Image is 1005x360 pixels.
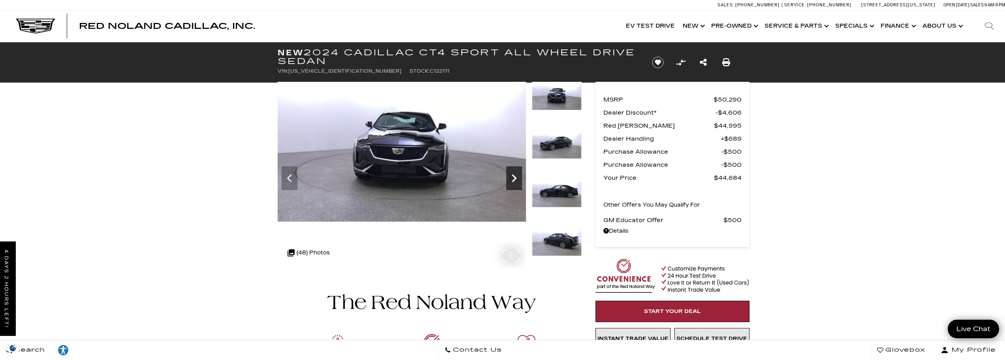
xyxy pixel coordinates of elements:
span: Service: [784,2,806,8]
span: Glovebox [883,345,925,356]
span: Contact Us [451,345,502,356]
span: Purchase Allowance [603,159,721,170]
img: New 2024 Black Raven Cadillac Sport image 3 [278,82,526,222]
span: $500 [723,215,742,226]
span: Red Noland Cadillac, Inc. [79,21,255,31]
a: Sales: [PHONE_NUMBER] [718,3,781,7]
a: Pre-Owned [707,10,761,42]
a: Print this New 2024 Cadillac CT4 Sport All Wheel Drive Sedan [722,57,730,68]
span: $44,995 [714,120,742,131]
p: Other Offers You May Qualify For [603,200,700,211]
span: $500 [721,146,742,157]
a: MSRP $50,290 [603,94,742,105]
span: Start Your Deal [644,308,701,315]
section: Click to Open Cookie Consent Modal [4,344,22,352]
div: (48) Photos [284,243,334,262]
img: New 2024 Black Raven Cadillac Sport image 5 [532,179,582,207]
span: Stock: [410,68,430,74]
a: Your Price $44,684 [603,172,742,183]
span: [PHONE_NUMBER] [735,2,780,8]
span: $689 [721,133,742,144]
span: $500 [721,159,742,170]
span: Your Price [603,172,714,183]
a: Live Chat [948,320,999,338]
img: Cadillac Dark Logo with Cadillac White Text [16,19,55,34]
span: Schedule Test Drive [676,335,747,342]
a: EV Test Drive [622,10,679,42]
img: New 2024 Black Raven Cadillac Sport image 3 [532,82,582,110]
a: Service & Parts [761,10,831,42]
span: 9 AM-6 PM [984,2,1005,8]
a: Dealer Discount* $4,606 [603,107,742,118]
span: Purchase Allowance [603,146,721,157]
span: Open [DATE] [943,2,969,8]
a: Specials [831,10,877,42]
span: GM Educator Offer [603,215,723,226]
span: [PHONE_NUMBER] [807,2,851,8]
img: Opt-Out Icon [4,344,22,352]
a: Share this New 2024 Cadillac CT4 Sport All Wheel Drive Sedan [700,57,707,68]
a: Glovebox [871,340,932,360]
div: Previous [282,166,297,190]
div: Next [506,166,522,190]
span: $4,606 [716,107,742,118]
a: Finance [877,10,919,42]
a: Explore your accessibility options [51,340,75,360]
span: Search [12,345,45,356]
span: Live Chat [952,324,994,334]
span: Dealer Handling [603,133,721,144]
span: Dealer Discount* [603,107,716,118]
span: Sales: [718,2,734,8]
span: Sales: [970,2,984,8]
strong: New [278,48,304,57]
span: $44,684 [714,172,742,183]
h1: 2024 Cadillac CT4 Sport All Wheel Drive Sedan [278,48,639,66]
a: Schedule Test Drive [674,328,750,349]
a: Service: [PHONE_NUMBER] [781,3,853,7]
a: About Us [919,10,966,42]
span: VIN: [278,68,288,74]
span: [US_VEHICLE_IDENTIFICATION_NUMBER] [288,68,402,74]
a: Purchase Allowance $500 [603,146,742,157]
button: Save vehicle [649,56,667,69]
a: Contact Us [438,340,508,360]
a: Purchase Allowance $500 [603,159,742,170]
button: Open user profile menu [932,340,1005,360]
a: GM Educator Offer $500 [603,215,742,226]
span: $50,290 [714,94,742,105]
a: [STREET_ADDRESS][US_STATE] [861,2,935,8]
a: Dealer Handling $689 [603,133,742,144]
a: New [679,10,707,42]
img: New 2024 Black Raven Cadillac Sport image 4 [532,130,582,159]
div: Search [973,10,1005,42]
a: Instant Trade Value [595,328,671,349]
a: Details [603,226,742,237]
span: MSRP [603,94,714,105]
a: Red Noland Cadillac, Inc. [79,22,255,30]
div: Explore your accessibility options [51,344,75,356]
span: C122111 [430,68,449,74]
a: Red [PERSON_NAME] $44,995 [603,120,742,131]
a: Start Your Deal [595,301,750,322]
span: My Profile [949,345,996,356]
img: New 2024 Black Raven Cadillac Sport image 6 [532,228,582,256]
span: Instant Trade Value [597,335,669,342]
button: Compare Vehicle [675,57,687,68]
span: Red [PERSON_NAME] [603,120,714,131]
